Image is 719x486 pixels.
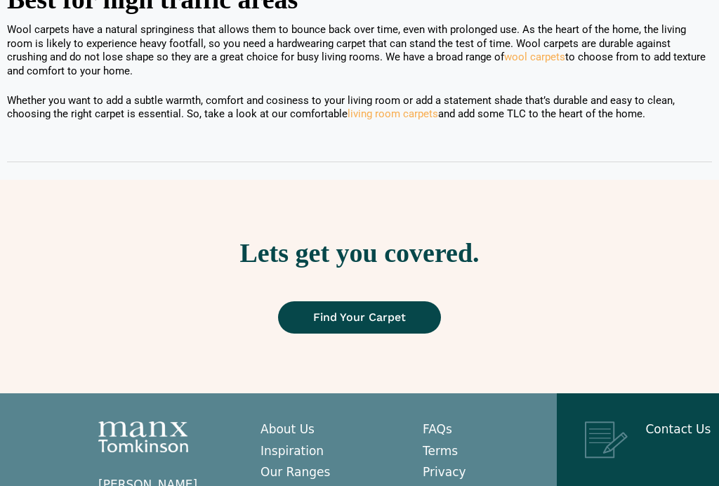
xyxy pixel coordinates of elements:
a: living room carpets [348,107,438,120]
a: Our Ranges [260,465,330,479]
img: Manx Tomkinson Logo [98,421,188,452]
a: Contact Us [646,422,711,436]
a: About Us [260,422,315,436]
h2: Lets get you covered. [7,239,712,266]
a: Inspiration [260,444,324,458]
p: Whether you want to add a subtle warmth, comfort and cosiness to your living room or add a statem... [7,94,712,121]
a: Find Your Carpet [278,301,441,334]
span: Find Your Carpet [313,312,406,323]
a: wool carpets [504,51,565,63]
a: Terms [423,444,458,458]
p: Wool carpets have a natural springiness that allows them to bounce back over time, even with prol... [7,23,712,78]
a: FAQs [423,422,452,436]
a: Privacy [423,465,466,479]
